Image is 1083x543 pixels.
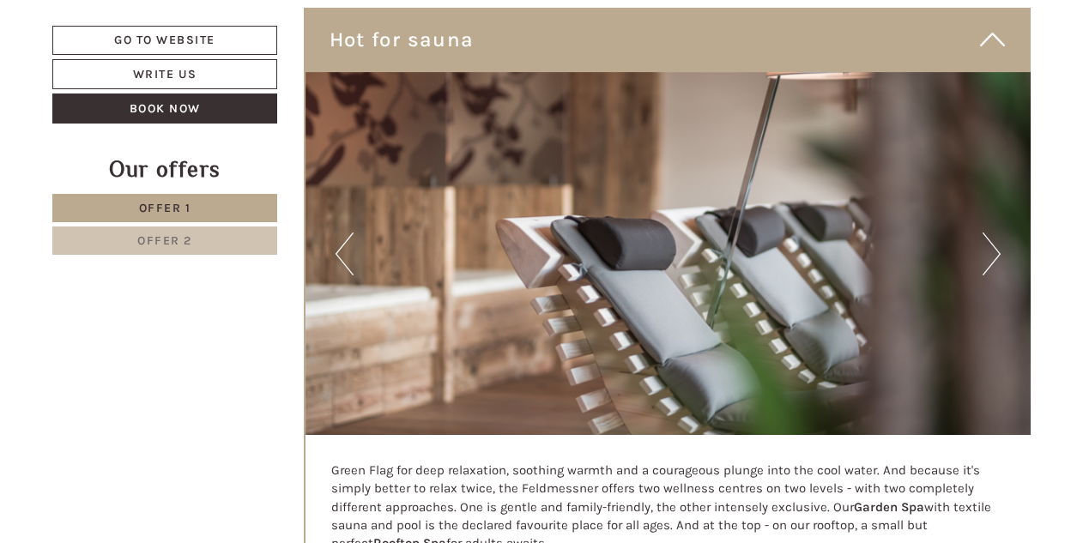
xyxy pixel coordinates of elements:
[304,8,1032,71] div: Hot for sauna
[52,26,277,55] a: Go to website
[137,233,192,248] span: Offer 2
[307,13,367,42] div: [DATE]
[854,499,924,515] strong: Garden Spa
[983,232,1001,275] button: Next
[52,154,277,185] div: Our offers
[336,232,354,275] button: Previous
[26,50,199,63] div: Hotel B&B Feldmessner
[26,83,199,95] small: 10:00
[13,46,208,99] div: Hello, how can we help you?
[52,94,277,124] a: Book now
[52,59,277,89] a: Write us
[139,201,191,215] span: Offer 1
[584,452,675,482] button: Send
